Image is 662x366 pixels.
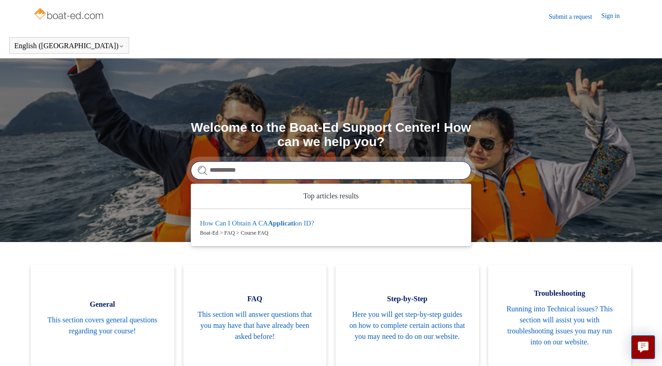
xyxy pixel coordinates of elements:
a: FAQ This section will answer questions that you may have that have already been asked before! [183,265,327,366]
a: Sign in [601,11,629,22]
button: Live chat [631,335,655,359]
em: Applicati [268,220,295,227]
span: General [45,299,160,310]
zd-autocomplete-breadcrumbs-multibrand: Boat-Ed > FAQ > Course FAQ [200,229,462,237]
span: Troubleshooting [502,288,618,299]
h1: Welcome to the Boat-Ed Support Center! How can we help you? [191,121,471,149]
zd-autocomplete-header: Top articles results [191,184,471,209]
span: Running into Technical issues? This section will assist you with troubleshooting issues you may r... [502,304,618,348]
a: Step-by-Step Here you will get step-by-step guides on how to complete certain actions that you ma... [336,265,479,366]
a: General This section covers general questions regarding your course! [31,265,174,366]
zd-autocomplete-title-multibrand: Suggested result 1 How Can I Obtain A CA Application ID? [200,220,314,229]
input: Search [191,161,471,180]
button: English ([GEOGRAPHIC_DATA]) [14,42,124,50]
span: FAQ [197,293,313,304]
a: Submit a request [549,12,601,22]
span: Here you will get step-by-step guides on how to complete certain actions that you may need to do ... [349,309,465,342]
span: This section will answer questions that you may have that have already been asked before! [197,309,313,342]
img: Boat-Ed Help Center home page [33,6,106,24]
a: Troubleshooting Running into Technical issues? This section will assist you with troubleshooting ... [488,265,632,366]
span: This section covers general questions regarding your course! [45,315,160,337]
span: Step-by-Step [349,293,465,304]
